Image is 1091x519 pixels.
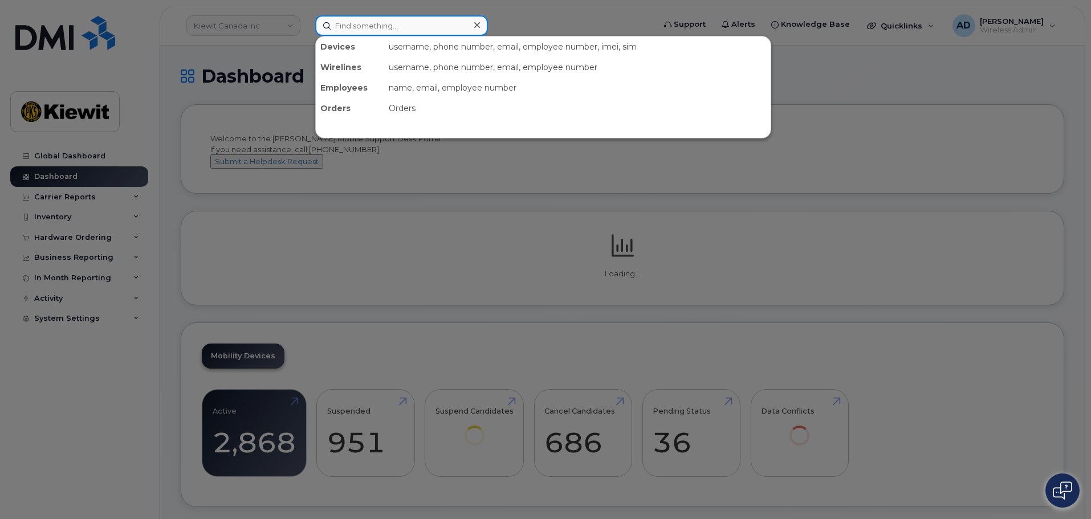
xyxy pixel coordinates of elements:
img: Open chat [1053,481,1072,500]
div: Devices [316,36,384,57]
div: Orders [384,98,771,118]
div: username, phone number, email, employee number [384,57,771,77]
div: name, email, employee number [384,77,771,98]
div: Employees [316,77,384,98]
div: Wirelines [316,57,384,77]
div: username, phone number, email, employee number, imei, sim [384,36,771,57]
div: Orders [316,98,384,118]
